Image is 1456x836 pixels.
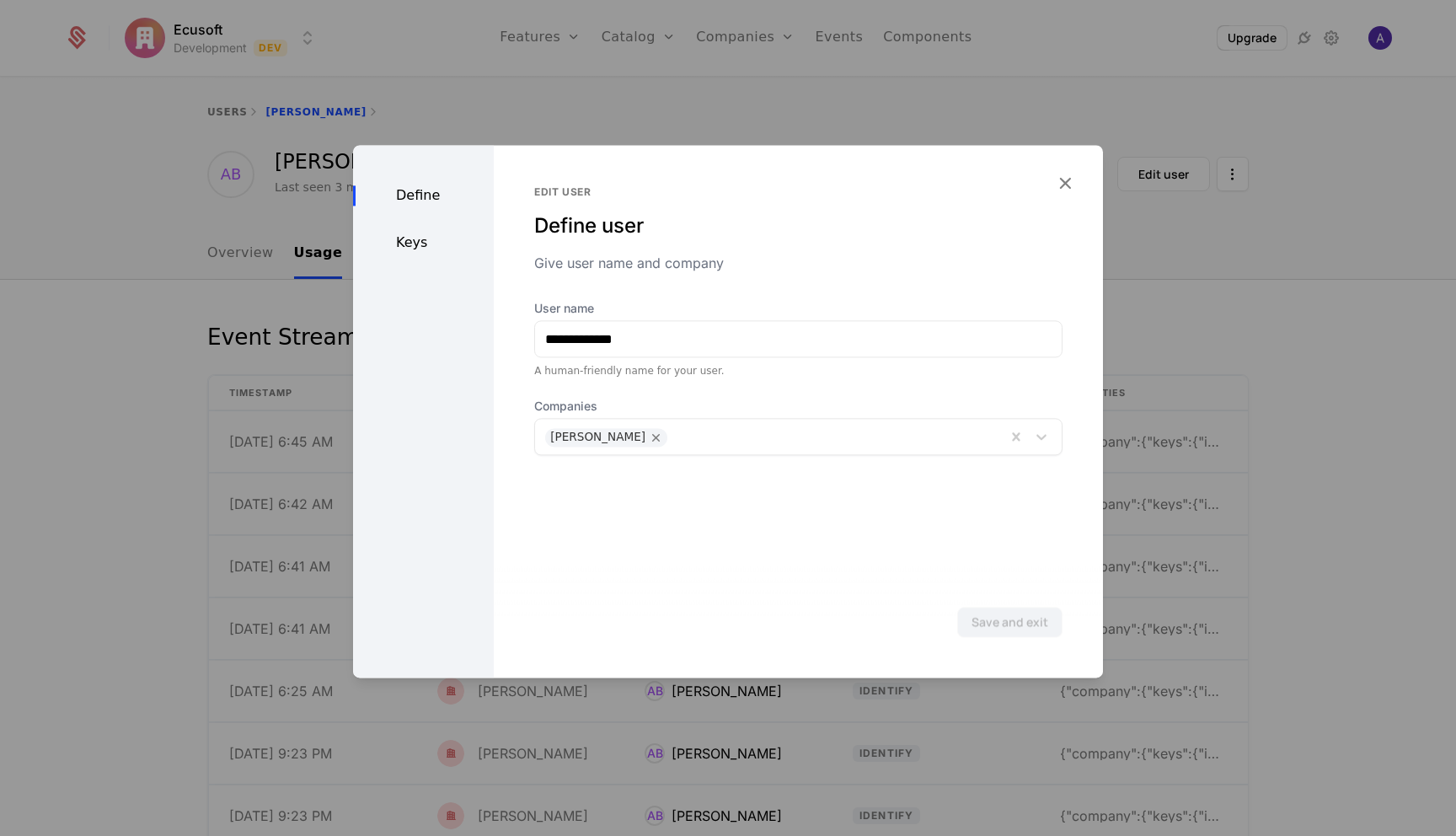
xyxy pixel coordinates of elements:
[534,212,1063,239] div: Define user
[353,185,494,206] div: Define
[353,233,494,253] div: Keys
[534,398,1063,415] span: Companies
[534,253,1063,273] div: Give user name and company
[550,428,645,447] div: [PERSON_NAME]
[534,364,1063,378] div: A human-friendly name for your user.
[645,428,667,447] div: Remove Alvaro Bodero
[534,300,1063,317] label: User name
[534,185,1063,199] div: Edit user
[957,607,1063,637] button: Save and exit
